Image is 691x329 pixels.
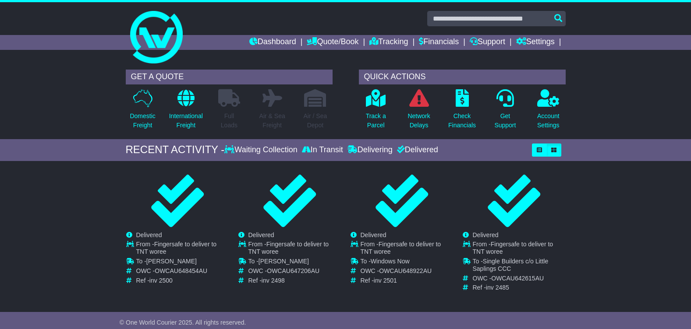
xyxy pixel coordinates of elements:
span: Delivered [136,231,162,238]
a: CheckFinancials [448,89,476,135]
a: GetSupport [494,89,516,135]
span: OWCAU642615AU [491,275,544,282]
span: Delivered [473,231,499,238]
p: Domestic Freight [130,112,155,130]
a: Dashboard [249,35,296,50]
span: Delivered [361,231,386,238]
p: International Freight [169,112,203,130]
a: AccountSettings [537,89,560,135]
a: Financials [419,35,459,50]
span: Fingersafe to deliver to TNT woree [136,241,217,255]
p: Track a Parcel [366,112,386,130]
td: To - [136,258,229,267]
span: OWCAU648922AU [379,267,432,274]
span: OWCAU647206AU [267,267,319,274]
p: Network Delays [408,112,430,130]
span: Single Builders c/o Little Saplings CCC [473,258,549,272]
div: GET A QUOTE [126,70,333,84]
a: Support [470,35,505,50]
a: Track aParcel [365,89,386,135]
td: To - [361,258,453,267]
td: From - [473,241,565,258]
td: To - [473,258,565,275]
a: Quote/Book [307,35,358,50]
td: To - [248,258,341,267]
span: OWCAU648454AU [155,267,207,274]
div: Delivering [345,145,395,155]
span: Delivered [248,231,274,238]
td: From - [361,241,453,258]
div: In Transit [300,145,345,155]
p: Full Loads [218,112,240,130]
div: Waiting Collection [224,145,299,155]
div: Delivered [395,145,438,155]
td: Ref - [473,284,565,291]
a: NetworkDelays [407,89,430,135]
a: Settings [516,35,555,50]
td: Ref - [361,277,453,284]
td: Ref - [136,277,229,284]
p: Get Support [494,112,516,130]
a: InternationalFreight [169,89,203,135]
span: inv 2501 [374,277,397,284]
p: Account Settings [537,112,560,130]
a: Tracking [369,35,408,50]
td: From - [248,241,341,258]
td: OWC - [473,275,565,284]
span: inv 2485 [486,284,509,291]
div: FROM OUR SUPPORT [126,316,566,329]
td: From - [136,241,229,258]
p: Air & Sea Freight [259,112,285,130]
span: inv 2498 [262,277,285,284]
span: Fingersafe to deliver to TNT woree [248,241,329,255]
div: QUICK ACTIONS [359,70,566,84]
a: DomesticFreight [129,89,156,135]
span: Windows Now [371,258,410,265]
span: [PERSON_NAME] [146,258,197,265]
span: © One World Courier 2025. All rights reserved. [120,319,246,326]
span: Fingersafe to deliver to TNT woree [361,241,441,255]
div: RECENT ACTIVITY - [126,143,225,156]
span: [PERSON_NAME] [259,258,309,265]
td: OWC - [361,267,453,277]
td: OWC - [248,267,341,277]
span: Fingersafe to deliver to TNT woree [473,241,553,255]
td: OWC - [136,267,229,277]
td: Ref - [248,277,341,284]
p: Check Financials [448,112,476,130]
p: Air / Sea Depot [304,112,327,130]
span: inv 2500 [149,277,173,284]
